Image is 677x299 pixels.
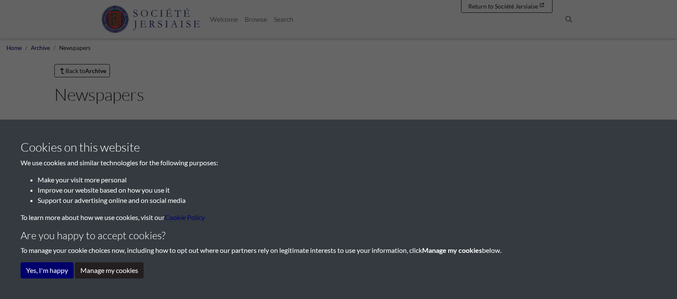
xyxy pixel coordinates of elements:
[21,262,74,278] button: Yes, I'm happy
[21,212,656,223] p: To learn more about how we use cookies, visit our
[38,195,656,205] li: Support our advertising online and on social media
[21,245,656,255] p: To manage your cookie choices now, including how to opt out where our partners rely on legitimate...
[38,185,656,195] li: Improve our website based on how you use it
[21,140,656,155] h3: Cookies on this website
[38,175,656,185] li: Make your visit more personal
[165,213,205,221] a: learn more about cookies
[21,158,656,168] p: We use cookies and similar technologies for the following purposes:
[422,246,482,254] strong: Manage my cookies
[21,229,656,242] h4: Are you happy to accept cookies?
[75,262,144,278] button: Manage my cookies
